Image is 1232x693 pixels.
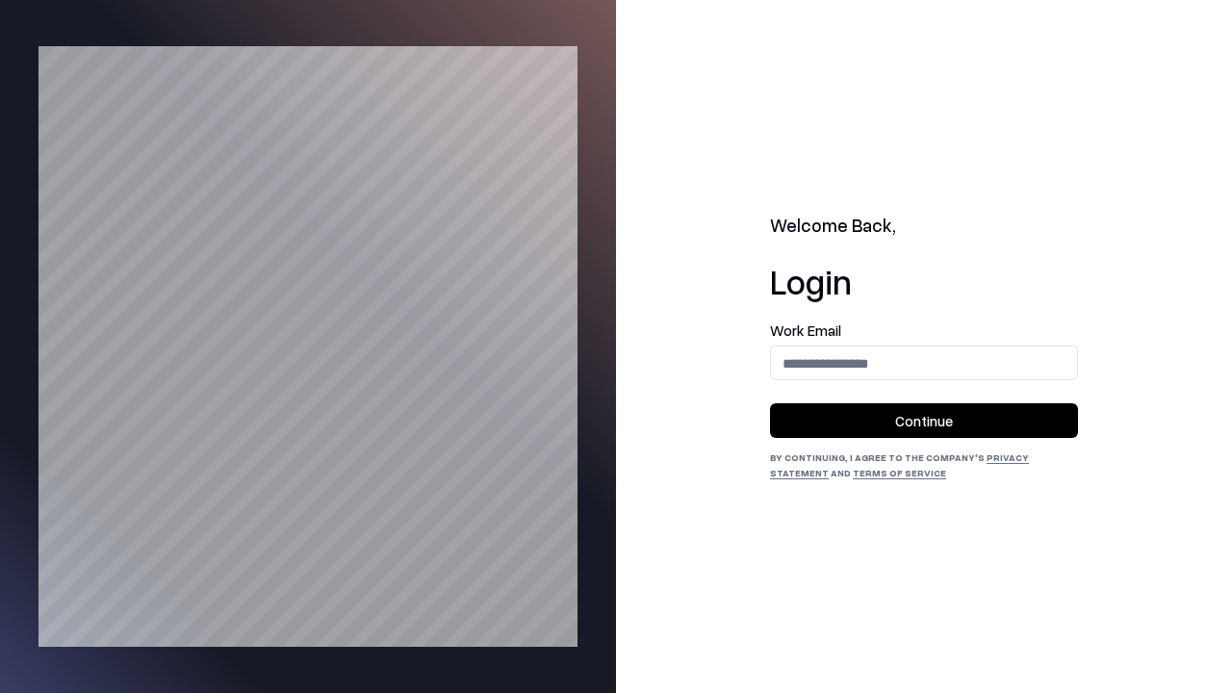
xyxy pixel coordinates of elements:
label: Work Email [770,323,1078,338]
div: By continuing, I agree to the Company's and [770,449,1078,480]
h1: Login [770,262,1078,300]
button: Continue [770,403,1078,438]
a: Terms of Service [853,467,946,478]
h2: Welcome Back, [770,213,1078,240]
